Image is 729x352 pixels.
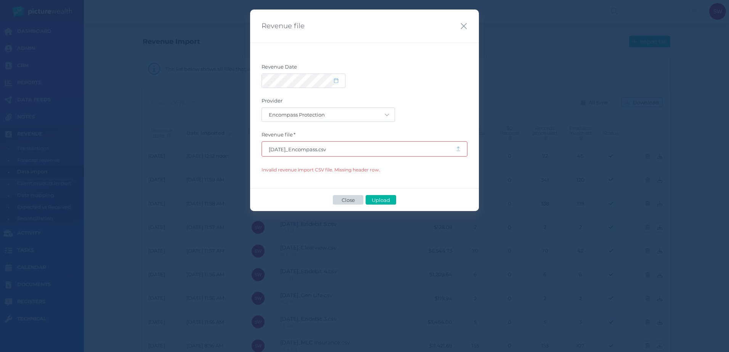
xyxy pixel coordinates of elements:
[262,64,467,74] label: Revenue Date
[333,195,363,205] button: Close
[269,146,449,152] span: [DATE]_Encompass.csv
[338,197,358,203] span: Close
[366,195,396,205] button: Upload
[368,197,393,203] span: Upload
[460,21,467,31] button: Close
[262,98,467,107] label: Provider
[262,131,467,141] label: Revenue file
[262,167,380,173] span: Invalid revenue import CSV file. Missing header row.
[262,22,305,30] span: Revenue file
